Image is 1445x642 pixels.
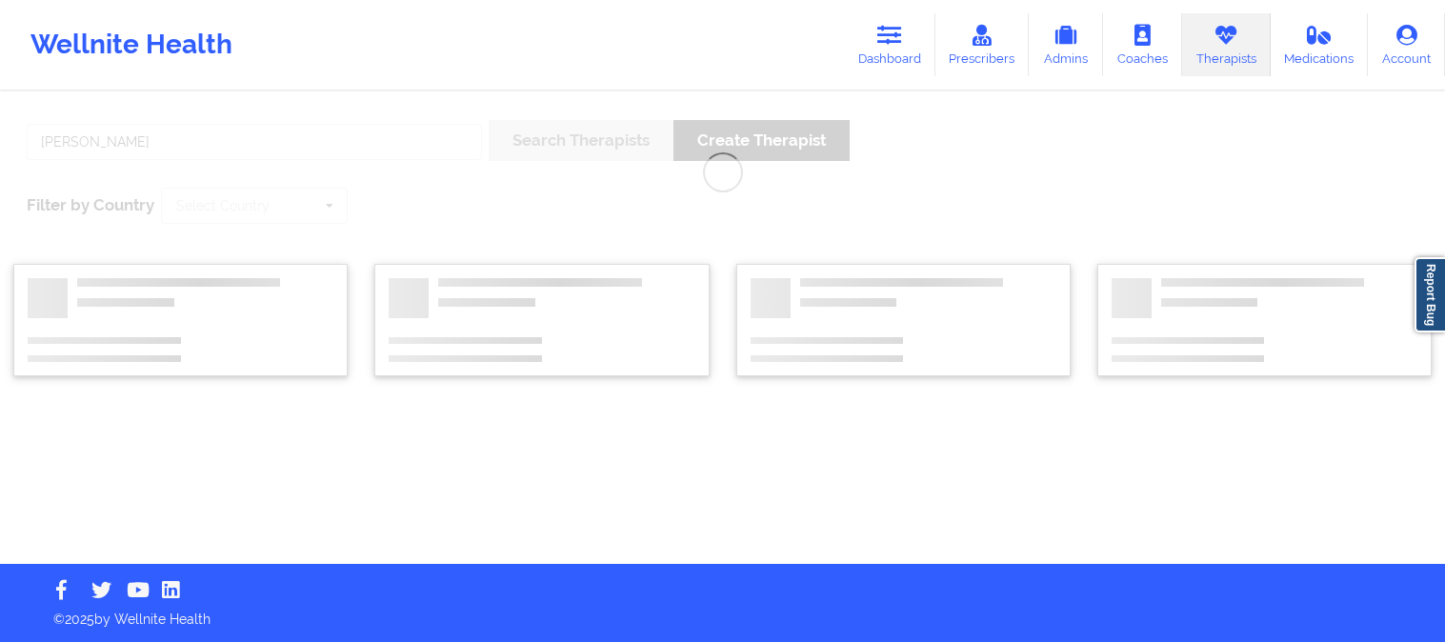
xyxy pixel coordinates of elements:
a: Account [1368,13,1445,76]
a: Admins [1029,13,1103,76]
a: Prescribers [935,13,1030,76]
a: Dashboard [844,13,935,76]
p: © 2025 by Wellnite Health [40,596,1405,629]
a: Medications [1271,13,1369,76]
a: Therapists [1182,13,1271,76]
a: Report Bug [1415,257,1445,332]
a: Coaches [1103,13,1182,76]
